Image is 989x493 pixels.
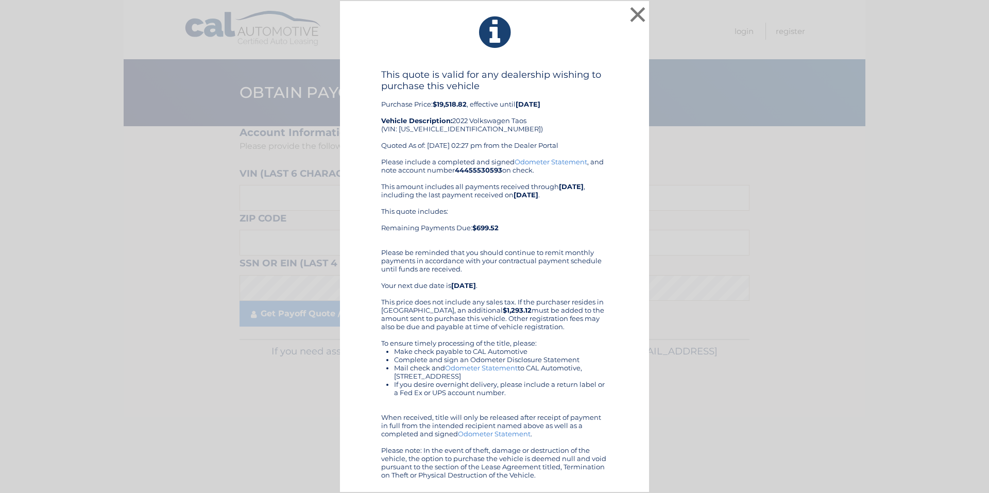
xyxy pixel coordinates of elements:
[514,191,538,199] b: [DATE]
[451,281,476,290] b: [DATE]
[394,347,608,355] li: Make check payable to CAL Automotive
[445,364,518,372] a: Odometer Statement
[455,166,502,174] b: 44455530593
[559,182,584,191] b: [DATE]
[627,4,648,25] button: ×
[381,116,452,125] strong: Vehicle Description:
[458,430,531,438] a: Odometer Statement
[503,306,532,314] b: $1,293.12
[381,207,608,240] div: This quote includes: Remaining Payments Due:
[381,69,608,158] div: Purchase Price: , effective until 2022 Volkswagen Taos (VIN: [US_VEHICLE_IDENTIFICATION_NUMBER]) ...
[381,69,608,92] h4: This quote is valid for any dealership wishing to purchase this vehicle
[515,158,587,166] a: Odometer Statement
[394,355,608,364] li: Complete and sign an Odometer Disclosure Statement
[516,100,540,108] b: [DATE]
[433,100,467,108] b: $19,518.82
[394,364,608,380] li: Mail check and to CAL Automotive, [STREET_ADDRESS]
[381,158,608,479] div: Please include a completed and signed , and note account number on check. This amount includes al...
[472,224,499,232] b: $699.52
[394,380,608,397] li: If you desire overnight delivery, please include a return label or a Fed Ex or UPS account number.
